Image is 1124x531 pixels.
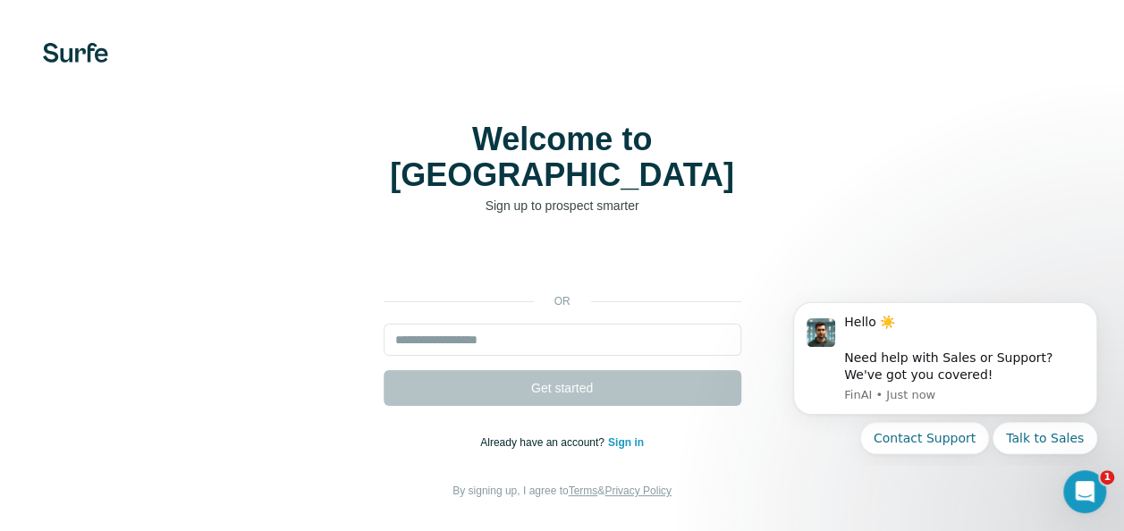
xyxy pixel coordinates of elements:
[604,485,672,497] a: Privacy Policy
[608,436,644,449] a: Sign in
[384,197,741,215] p: Sign up to prospect smarter
[766,288,1124,465] iframe: Intercom notifications message
[534,293,591,309] p: or
[480,436,608,449] span: Already have an account?
[569,485,598,497] a: Terms
[1063,470,1106,513] iframe: Intercom live chat
[375,241,750,281] iframe: Botón Iniciar sesión con Google
[43,43,108,63] img: Surfe's logo
[384,122,741,193] h1: Welcome to [GEOGRAPHIC_DATA]
[452,485,672,497] span: By signing up, I agree to &
[1100,470,1114,485] span: 1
